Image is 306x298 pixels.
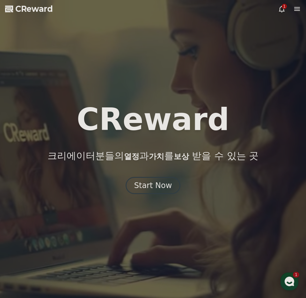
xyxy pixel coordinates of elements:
[42,202,82,218] a: 1대화
[65,202,67,207] span: 1
[58,212,66,217] span: 대화
[20,212,24,217] span: 홈
[5,4,53,14] a: CReward
[124,152,139,161] span: 열정
[282,4,287,9] div: 1
[15,4,53,14] span: CReward
[2,202,42,218] a: 홈
[134,180,172,191] div: Start Now
[126,177,181,194] button: Start Now
[98,212,106,217] span: 설정
[76,104,229,135] h1: CReward
[278,5,286,13] a: 1
[47,150,259,162] p: 크리에이터분들의 과 를 받을 수 있는 곳
[82,202,122,218] a: 설정
[149,152,164,161] span: 가치
[126,183,181,189] a: Start Now
[174,152,189,161] span: 보상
